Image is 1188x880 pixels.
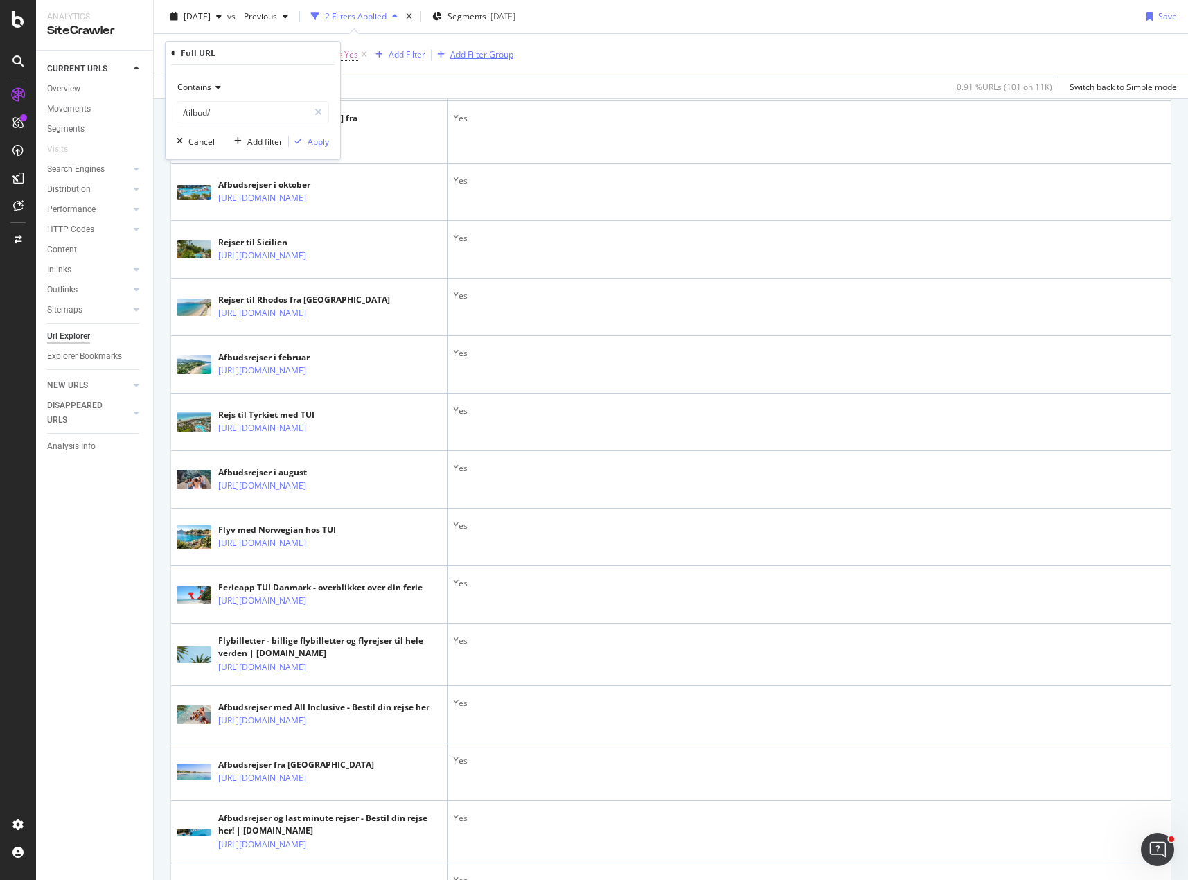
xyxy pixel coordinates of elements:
[47,122,143,137] a: Segments
[47,303,82,317] div: Sitemaps
[47,122,85,137] div: Segments
[47,142,82,157] a: Visits
[454,635,1165,647] div: Yes
[47,11,142,23] div: Analytics
[47,439,96,454] div: Analysis Info
[47,398,130,428] a: DISAPPEARED URLS
[218,294,390,306] div: Rejser til Rhodos fra [GEOGRAPHIC_DATA]
[47,303,130,317] a: Sitemaps
[227,10,238,22] span: vs
[47,102,91,116] div: Movements
[218,236,366,249] div: Rejser til Sicilien
[47,202,96,217] div: Performance
[47,62,107,76] div: CURRENT URLS
[305,6,403,28] button: 2 Filters Applied
[403,10,415,24] div: times
[454,755,1165,767] div: Yes
[47,142,68,157] div: Visits
[47,283,78,297] div: Outlinks
[47,349,122,364] div: Explorer Bookmarks
[218,191,306,205] a: [URL][DOMAIN_NAME]
[218,812,442,837] div: Afbudsrejser og last minute rejser - Bestil din rejse her! | [DOMAIN_NAME]
[47,162,105,177] div: Search Engines
[47,329,143,344] a: Url Explorer
[177,299,211,316] img: main image
[1158,10,1177,22] div: Save
[47,222,130,237] a: HTTP Codes
[218,409,366,421] div: Rejs til Tyrkiet med TUI
[47,243,143,257] a: Content
[47,162,130,177] a: Search Engines
[454,577,1165,590] div: Yes
[165,6,227,28] button: [DATE]
[47,182,130,197] a: Distribution
[454,112,1165,125] div: Yes
[454,175,1165,187] div: Yes
[229,134,283,148] button: Add filter
[454,405,1165,417] div: Yes
[218,594,306,608] a: [URL][DOMAIN_NAME]
[218,364,306,378] a: [URL][DOMAIN_NAME]
[188,136,215,148] div: Cancel
[308,136,329,148] div: Apply
[47,82,80,96] div: Overview
[454,462,1165,475] div: Yes
[218,479,306,493] a: [URL][DOMAIN_NAME]
[177,470,211,489] img: main image
[47,222,94,237] div: HTTP Codes
[490,10,515,22] div: [DATE]
[218,771,306,785] a: [URL][DOMAIN_NAME]
[427,6,521,28] button: Segments[DATE]
[454,812,1165,825] div: Yes
[47,263,130,277] a: Inlinks
[218,581,423,594] div: Ferieapp TUI Danmark - overblikket over din ferie
[218,421,306,435] a: [URL][DOMAIN_NAME]
[218,524,366,536] div: Flyv med Norwegian hos TUI
[47,439,143,454] a: Analysis Info
[325,10,387,22] div: 2 Filters Applied
[181,47,215,59] div: Full URL
[454,290,1165,302] div: Yes
[47,82,143,96] a: Overview
[177,185,211,200] img: main image
[47,263,71,277] div: Inlinks
[177,240,211,258] img: main image
[454,232,1165,245] div: Yes
[47,243,77,257] div: Content
[177,705,211,724] img: main image
[218,701,429,714] div: Afbudsrejser med All Inclusive - Bestil din rejse her
[1064,76,1177,98] button: Switch back to Simple mode
[47,102,143,116] a: Movements
[1141,833,1174,866] iframe: Intercom live chat
[47,378,130,393] a: NEW URLS
[218,536,306,550] a: [URL][DOMAIN_NAME]
[171,134,215,148] button: Cancel
[957,81,1052,93] div: 0.91 % URLs ( 101 on 11K )
[218,635,442,660] div: Flybilletter - billige flybilletter og flyrejser til hele verden | [DOMAIN_NAME]
[47,329,90,344] div: Url Explorer
[1141,6,1177,28] button: Save
[218,249,306,263] a: [URL][DOMAIN_NAME]
[432,46,513,63] button: Add Filter Group
[218,714,306,728] a: [URL][DOMAIN_NAME]
[454,347,1165,360] div: Yes
[1070,81,1177,93] div: Switch back to Simple mode
[289,134,329,148] button: Apply
[218,660,306,674] a: [URL][DOMAIN_NAME]
[450,49,513,60] div: Add Filter Group
[47,283,130,297] a: Outlinks
[389,49,425,60] div: Add Filter
[177,646,211,663] img: main image
[218,306,306,320] a: [URL][DOMAIN_NAME]
[47,349,143,364] a: Explorer Bookmarks
[177,355,211,374] img: main image
[177,829,211,836] img: main image
[447,10,486,22] span: Segments
[454,697,1165,710] div: Yes
[247,136,283,148] div: Add filter
[218,466,366,479] div: Afbudsrejser i august
[177,412,211,432] img: main image
[238,10,277,22] span: Previous
[218,351,366,364] div: Afbudsrejser i februar
[184,10,211,22] span: 2025 Sep. 15th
